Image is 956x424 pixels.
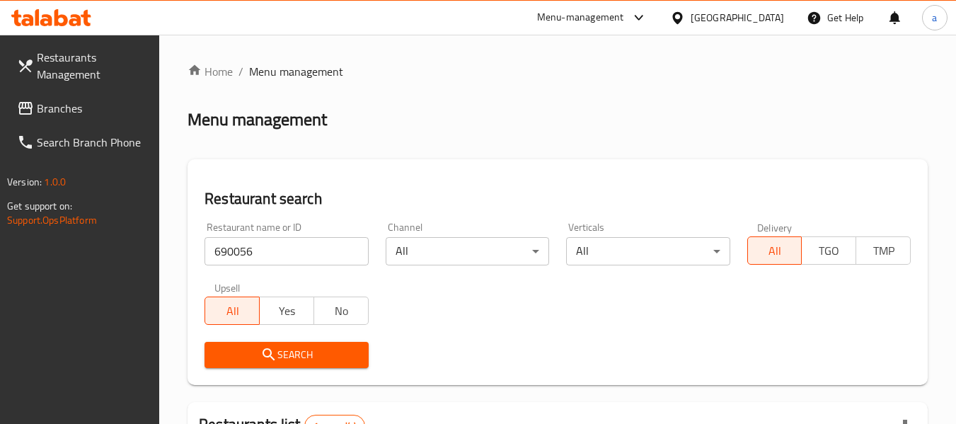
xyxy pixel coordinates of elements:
[44,173,66,191] span: 1.0.0
[265,301,309,321] span: Yes
[188,63,928,80] nav: breadcrumb
[6,91,160,125] a: Branches
[386,237,549,265] div: All
[238,63,243,80] li: /
[188,63,233,80] a: Home
[757,222,793,232] label: Delivery
[7,197,72,215] span: Get support on:
[801,236,856,265] button: TGO
[566,237,730,265] div: All
[37,100,149,117] span: Branches
[249,63,343,80] span: Menu management
[932,10,937,25] span: a
[205,237,368,265] input: Search for restaurant name or ID..
[211,301,254,321] span: All
[754,241,797,261] span: All
[216,346,357,364] span: Search
[807,241,851,261] span: TGO
[313,297,369,325] button: No
[6,125,160,159] a: Search Branch Phone
[37,49,149,83] span: Restaurants Management
[6,40,160,91] a: Restaurants Management
[320,301,363,321] span: No
[214,282,241,292] label: Upsell
[7,173,42,191] span: Version:
[691,10,784,25] div: [GEOGRAPHIC_DATA]
[537,9,624,26] div: Menu-management
[7,211,97,229] a: Support.OpsPlatform
[188,108,327,131] h2: Menu management
[37,134,149,151] span: Search Branch Phone
[862,241,905,261] span: TMP
[205,297,260,325] button: All
[205,342,368,368] button: Search
[747,236,802,265] button: All
[205,188,911,210] h2: Restaurant search
[259,297,314,325] button: Yes
[856,236,911,265] button: TMP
